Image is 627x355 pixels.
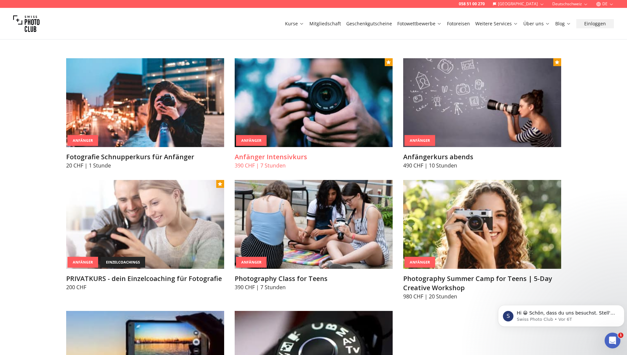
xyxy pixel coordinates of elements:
[403,58,561,169] a: Anfängerkurs abendsAnfängerAnfängerkurs abends490 CHF | 10 Stunden
[282,19,307,28] button: Kurse
[66,180,224,269] img: PRIVATKURS - dein Einzelcoaching für Fotografie
[397,20,442,27] a: Fotowettbewerbe
[66,152,224,162] h3: Fotografie Schnupperkurs für Anfänger
[403,152,561,162] h3: Anfängerkurs abends
[346,20,392,27] a: Geschenkgutscheine
[307,19,344,28] button: Mitgliedschaft
[235,152,393,162] h3: Anfänger Intensivkurs
[66,162,224,169] p: 20 CHF | 1 Stunde
[576,19,614,28] button: Einloggen
[235,180,393,269] img: Photography Class for Teens
[101,257,145,268] div: einzelcoachings
[66,180,224,291] a: PRIVATKURS - dein Einzelcoaching für FotografieAnfängereinzelcoachingsPRIVATKURS - dein Einzelcoa...
[235,58,393,147] img: Anfänger Intensivkurs
[66,58,224,169] a: Fotografie Schnupperkurs für AnfängerAnfängerFotografie Schnupperkurs für Anfänger20 CHF | 1 Stunde
[285,20,304,27] a: Kurse
[523,20,550,27] a: Über uns
[403,162,561,169] p: 490 CHF | 10 Stunden
[618,333,623,338] span: 1
[403,58,561,147] img: Anfängerkurs abends
[605,333,620,348] iframe: Intercom live chat
[475,20,518,27] a: Weitere Services
[403,180,561,300] a: Photography Summer Camp for Teens | 5-Day Creative WorkshopAnfängerPhotography Summer Camp for Te...
[309,20,341,27] a: Mitgliedschaft
[405,257,435,268] div: Anfänger
[236,135,267,146] div: Anfänger
[405,135,435,146] div: Anfänger
[395,19,444,28] button: Fotowettbewerbe
[459,1,485,7] a: 058 51 00 270
[66,274,224,283] h3: PRIVATKURS - dein Einzelcoaching für Fotografie
[13,11,39,37] img: Swiss photo club
[67,135,98,146] div: Anfänger
[403,180,561,269] img: Photography Summer Camp for Teens | 5-Day Creative Workshop
[521,19,553,28] button: Über uns
[555,20,571,27] a: Blog
[344,19,395,28] button: Geschenkgutscheine
[444,19,473,28] button: Fotoreisen
[66,58,224,147] img: Fotografie Schnupperkurs für Anfänger
[235,162,393,169] p: 390 CHF | 7 Stunden
[447,20,470,27] a: Fotoreisen
[236,257,267,268] div: Anfänger
[235,180,393,291] a: Photography Class for TeensAnfängerPhotography Class for Teens390 CHF | 7 Stunden
[473,19,521,28] button: Weitere Services
[67,257,98,268] div: Anfänger
[495,291,627,337] iframe: Intercom notifications Nachricht
[553,19,574,28] button: Blog
[235,274,393,283] h3: Photography Class for Teens
[66,283,224,291] p: 200 CHF
[403,292,561,300] p: 980 CHF | 20 Stunden
[403,274,561,292] h3: Photography Summer Camp for Teens | 5-Day Creative Workshop
[235,58,393,169] a: Anfänger IntensivkursAnfängerAnfänger Intensivkurs390 CHF | 7 Stunden
[235,283,393,291] p: 390 CHF | 7 Stunden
